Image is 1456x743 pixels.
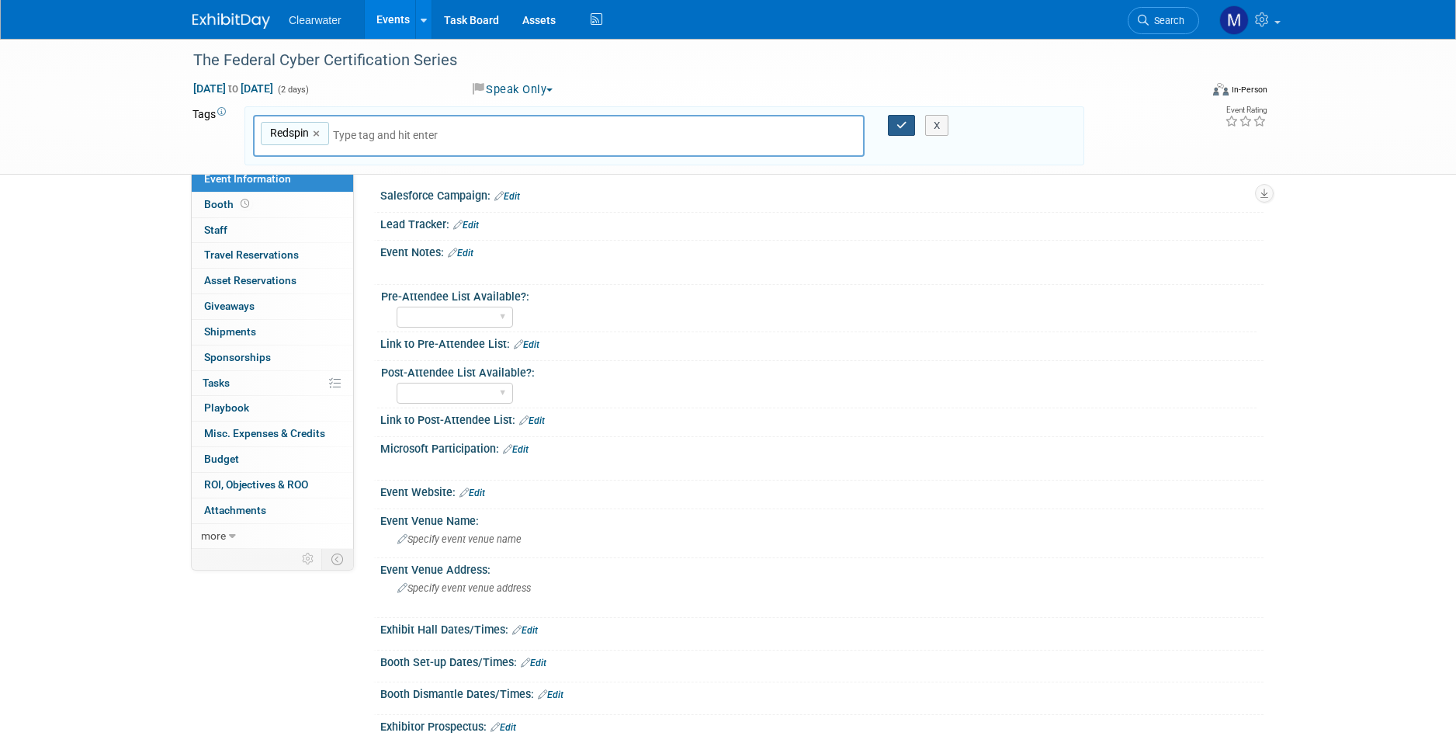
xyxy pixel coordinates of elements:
[204,325,256,338] span: Shipments
[204,478,308,491] span: ROI, Objectives & ROO
[204,401,249,414] span: Playbook
[188,47,1176,75] div: The Federal Cyber Certification Series
[1108,81,1267,104] div: Event Format
[204,427,325,439] span: Misc. Expenses & Credits
[397,533,522,545] span: Specify event venue name
[204,351,271,363] span: Sponsorships
[192,371,353,396] a: Tasks
[276,85,309,95] span: (2 days)
[1213,83,1229,95] img: Format-Inperson.png
[203,377,230,389] span: Tasks
[237,198,252,210] span: Booth not reserved yet
[380,213,1264,233] div: Lead Tracker:
[538,689,563,700] a: Edit
[192,269,353,293] a: Asset Reservations
[192,167,353,192] a: Event Information
[380,715,1264,735] div: Exhibitor Prospectus:
[192,498,353,523] a: Attachments
[1231,84,1267,95] div: In-Person
[380,241,1264,261] div: Event Notes:
[1128,7,1199,34] a: Search
[295,549,322,569] td: Personalize Event Tab Strip
[204,172,291,185] span: Event Information
[514,339,539,350] a: Edit
[322,549,354,569] td: Toggle Event Tabs
[204,198,252,210] span: Booth
[380,651,1264,671] div: Booth Set-up Dates/Times:
[192,13,270,29] img: ExhibitDay
[1225,106,1267,114] div: Event Rating
[204,504,266,516] span: Attachments
[192,243,353,268] a: Travel Reservations
[380,682,1264,703] div: Booth Dismantle Dates/Times:
[204,248,299,261] span: Travel Reservations
[192,82,274,95] span: [DATE] [DATE]
[204,453,239,465] span: Budget
[491,722,516,733] a: Edit
[381,361,1257,380] div: Post-Attendee List Available?:
[201,529,226,542] span: more
[204,224,227,236] span: Staff
[226,82,241,95] span: to
[380,481,1264,501] div: Event Website:
[453,220,479,231] a: Edit
[289,14,341,26] span: Clearwater
[192,447,353,472] a: Budget
[925,115,949,137] button: X
[192,396,353,421] a: Playbook
[192,473,353,498] a: ROI, Objectives & ROO
[397,582,531,594] span: Specify event venue address
[380,618,1264,638] div: Exhibit Hall Dates/Times:
[381,285,1257,304] div: Pre-Attendee List Available?:
[380,509,1264,529] div: Event Venue Name:
[380,184,1264,204] div: Salesforce Campaign:
[192,106,231,166] td: Tags
[459,488,485,498] a: Edit
[380,558,1264,578] div: Event Venue Address:
[380,332,1264,352] div: Link to Pre-Attendee List:
[192,193,353,217] a: Booth
[192,422,353,446] a: Misc. Expenses & Credits
[192,524,353,549] a: more
[519,415,545,426] a: Edit
[204,274,296,286] span: Asset Reservations
[448,248,473,259] a: Edit
[380,408,1264,429] div: Link to Post-Attendee List:
[192,345,353,370] a: Sponsorships
[1219,5,1249,35] img: Monica Pastor
[192,218,353,243] a: Staff
[380,437,1264,457] div: Microsoft Participation:
[521,658,546,668] a: Edit
[192,320,353,345] a: Shipments
[512,625,538,636] a: Edit
[494,191,520,202] a: Edit
[313,125,323,143] a: ×
[192,294,353,319] a: Giveaways
[1149,15,1184,26] span: Search
[204,300,255,312] span: Giveaways
[333,127,550,143] input: Type tag and hit enter
[467,82,560,98] button: Speak Only
[267,125,309,141] span: Redspin
[503,444,529,455] a: Edit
